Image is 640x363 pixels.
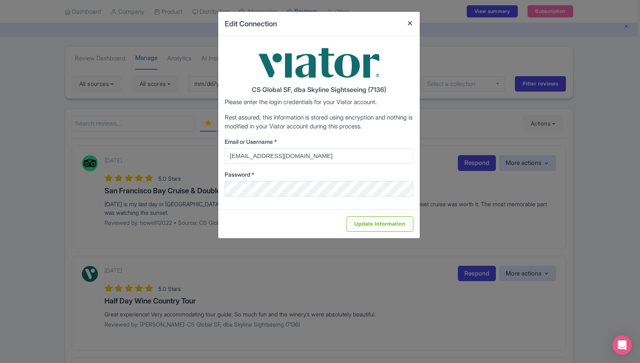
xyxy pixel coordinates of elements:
input: Update Information [347,216,413,232]
p: Please enter the login credentials for your Viator account. [225,98,413,107]
span: Password [225,171,250,178]
h4: Edit Connection [225,18,277,29]
button: Close [400,12,420,35]
img: viator-9033d3fb01e0b80761764065a76b653a.png [258,43,380,83]
div: Open Intercom Messenger [612,335,632,355]
h4: CS Global SF, dba Skyline Sightseeing (7136) [225,86,413,94]
span: Email or Username [225,138,273,145]
p: Rest assured, this information is stored using encryption and nothing is modified in your Viator ... [225,113,413,131]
